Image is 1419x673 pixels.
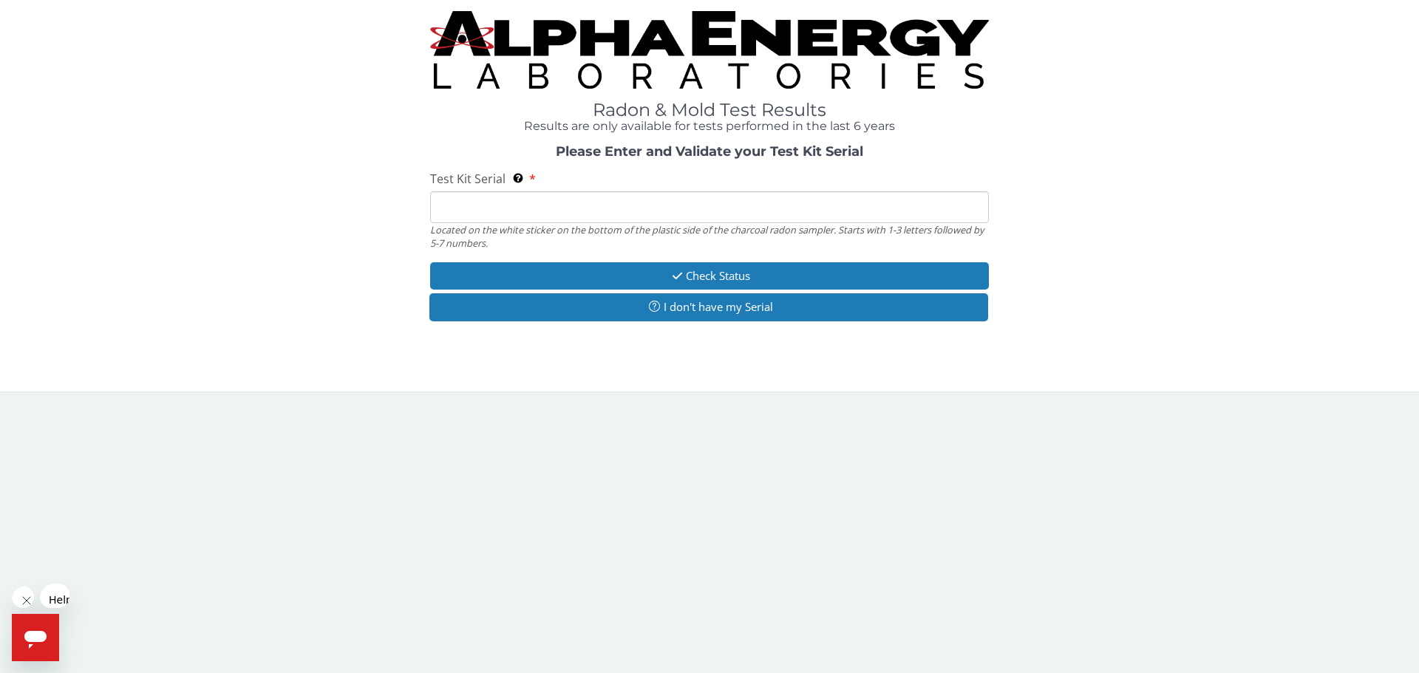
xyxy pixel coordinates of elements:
button: I don't have my Serial [429,293,988,321]
strong: Please Enter and Validate your Test Kit Serial [556,143,863,160]
span: Help [9,10,33,22]
iframe: Close message [12,586,34,608]
h4: Results are only available for tests performed in the last 6 years [430,120,989,133]
h1: Radon & Mold Test Results [430,100,989,120]
img: TightCrop.jpg [430,11,989,89]
iframe: Message from company [40,584,69,608]
span: Test Kit Serial [430,171,506,187]
button: Check Status [430,262,989,290]
div: Located on the white sticker on the bottom of the plastic side of the charcoal radon sampler. Sta... [430,223,989,250]
iframe: Button to launch messaging window [12,614,59,661]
